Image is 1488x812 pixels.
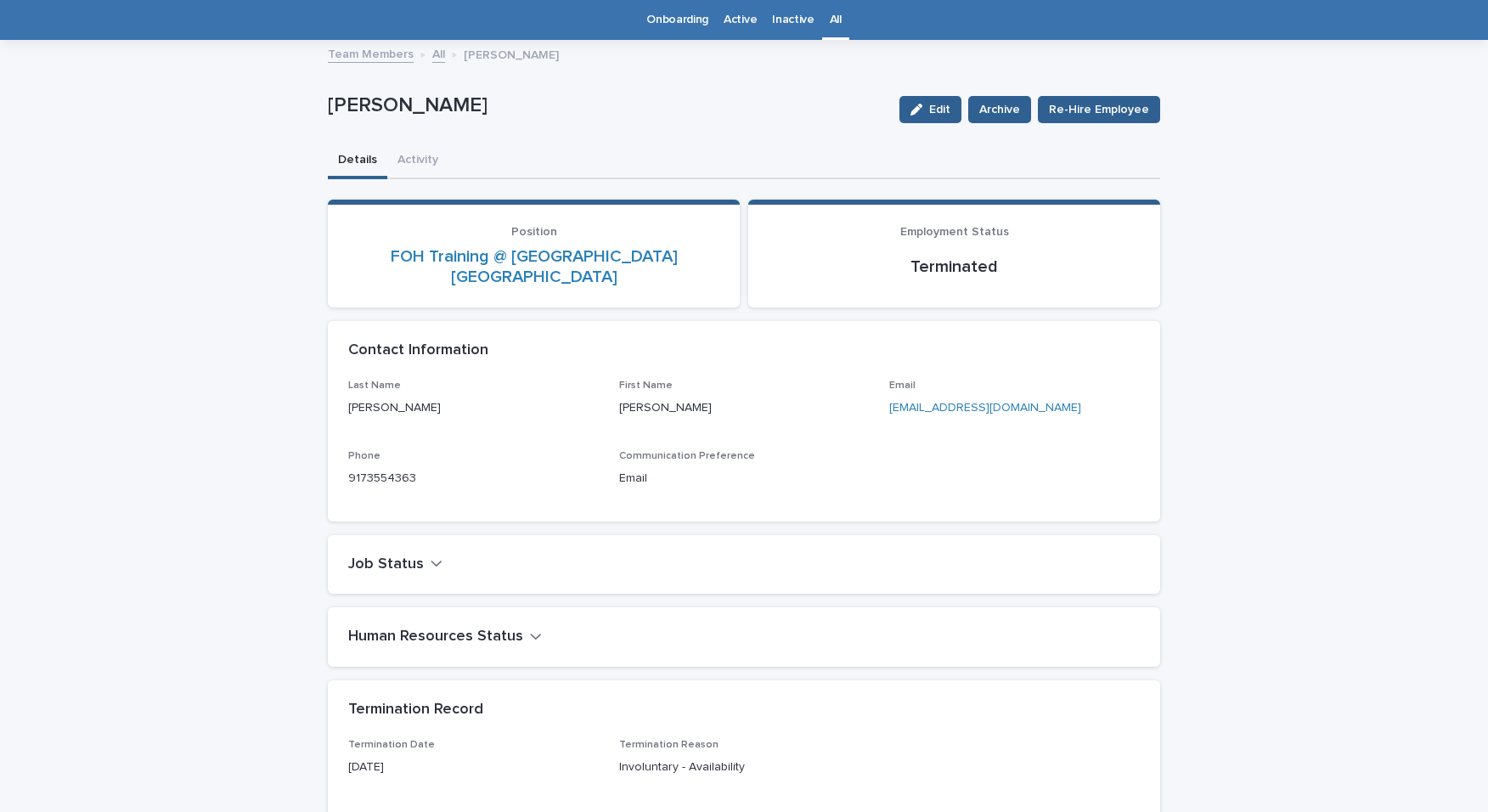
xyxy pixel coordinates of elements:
a: [EMAIL_ADDRESS][DOMAIN_NAME] [889,402,1081,414]
p: [PERSON_NAME] [328,93,886,118]
span: Termination Reason [619,740,719,750]
span: First Name [619,381,673,391]
span: Last Name [348,381,401,391]
button: Archive [968,96,1031,123]
span: Edit [929,104,950,116]
button: Human Resources Status [348,628,542,646]
button: Activity [387,144,448,179]
span: Communication Preference [619,451,755,461]
h2: Termination Record [348,701,483,719]
button: Edit [899,96,961,123]
span: Phone [348,451,380,461]
button: Re-Hire Employee [1038,96,1160,123]
a: FOH Training @ [GEOGRAPHIC_DATA] [GEOGRAPHIC_DATA] [348,246,719,287]
p: Involuntary - Availability [619,758,870,776]
span: Email [889,381,916,391]
p: [PERSON_NAME] [619,399,870,417]
span: Termination Date [348,740,435,750]
a: Team Members [328,43,414,63]
h2: Job Status [348,555,424,574]
p: [DATE] [348,758,599,776]
p: [PERSON_NAME] [464,44,559,63]
span: Archive [979,101,1020,118]
span: Employment Status [900,226,1009,238]
p: Email [619,470,870,488]
span: Re-Hire Employee [1049,101,1149,118]
a: All [432,43,445,63]
span: Position [511,226,557,238]
p: [PERSON_NAME] [348,399,599,417]
button: Details [328,144,387,179]
h2: Contact Information [348,341,488,360]
h2: Human Resources Status [348,628,523,646]
button: Job Status [348,555,442,574]
a: 9173554363 [348,472,416,484]
p: Terminated [769,257,1140,277]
